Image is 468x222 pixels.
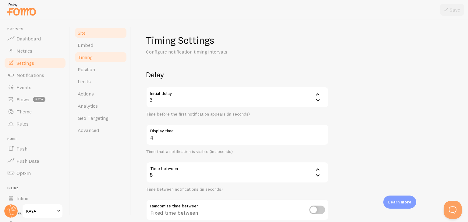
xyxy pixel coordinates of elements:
[146,149,329,154] div: Time that a notification is visible (in seconds)
[4,106,66,118] a: Theme
[4,81,66,93] a: Events
[146,48,292,55] p: Configure notification timing intervals
[74,75,127,88] a: Limits
[74,112,127,124] a: Geo Targeting
[22,204,63,218] a: KAYA
[33,97,45,102] span: beta
[26,207,55,215] span: KAYA
[4,69,66,81] a: Notifications
[4,33,66,45] a: Dashboard
[16,36,41,42] span: Dashboard
[74,27,127,39] a: Site
[444,201,462,219] iframe: Help Scout Beacon - Open
[7,137,66,141] span: Push
[78,42,93,48] span: Embed
[16,158,39,164] span: Push Data
[146,112,329,117] div: Time before the first notification appears (in seconds)
[16,60,34,66] span: Settings
[78,78,91,85] span: Limits
[16,146,27,152] span: Push
[146,34,329,47] h1: Timing Settings
[16,84,31,90] span: Events
[74,100,127,112] a: Analytics
[146,162,329,183] div: 8
[78,115,108,121] span: Geo Targeting
[146,187,329,192] div: Time between notifications (in seconds)
[78,91,94,97] span: Actions
[78,127,99,133] span: Advanced
[74,88,127,100] a: Actions
[74,51,127,63] a: Timing
[16,170,31,176] span: Opt-In
[74,63,127,75] a: Position
[6,2,37,17] img: fomo-relay-logo-orange.svg
[4,45,66,57] a: Metrics
[78,103,98,109] span: Analytics
[4,57,66,69] a: Settings
[146,124,329,134] label: Display time
[146,70,329,79] h2: Delay
[74,124,127,136] a: Advanced
[16,96,29,102] span: Flows
[4,167,66,179] a: Opt-In
[4,143,66,155] a: Push
[78,66,95,72] span: Position
[16,121,29,127] span: Rules
[78,30,86,36] span: Site
[146,87,329,108] div: 3
[16,195,28,201] span: Inline
[4,155,66,167] a: Push Data
[78,54,93,60] span: Timing
[16,48,32,54] span: Metrics
[4,118,66,130] a: Rules
[16,72,44,78] span: Notifications
[74,39,127,51] a: Embed
[7,27,66,31] span: Pop-ups
[4,93,66,106] a: Flows beta
[4,192,66,204] a: Inline
[16,109,32,115] span: Theme
[388,199,411,205] p: Learn more
[7,186,66,190] span: Inline
[146,199,329,221] div: Fixed time between
[383,196,416,209] div: Learn more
